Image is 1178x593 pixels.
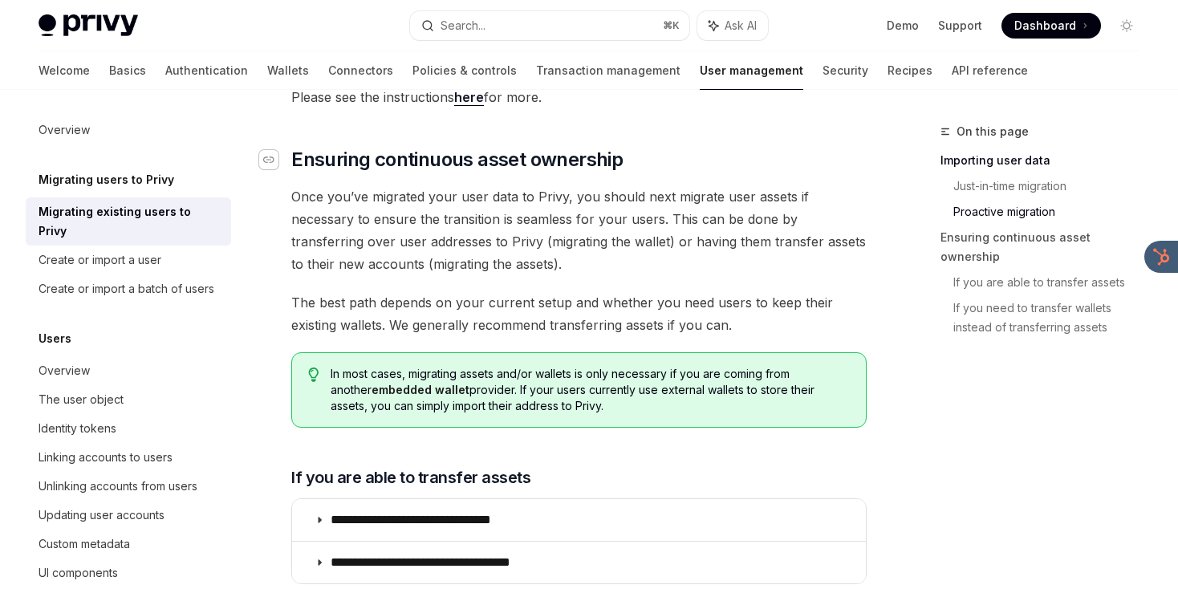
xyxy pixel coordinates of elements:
a: API reference [952,51,1028,90]
span: Ensuring continuous asset ownership [291,147,623,173]
div: Migrating existing users to Privy [39,202,221,241]
span: Ask AI [725,18,757,34]
a: Unlinking accounts from users [26,472,231,501]
button: Search...⌘K [410,11,690,40]
a: Basics [109,51,146,90]
h5: Users [39,329,71,348]
div: The user object [39,390,124,409]
span: On this page [957,122,1029,141]
a: Authentication [165,51,248,90]
a: Wallets [267,51,309,90]
a: here [454,89,484,106]
h5: Migrating users to Privy [39,170,174,189]
a: Connectors [328,51,393,90]
div: Custom metadata [39,534,130,554]
a: Ensuring continuous asset ownership [940,225,1152,270]
a: Transaction management [536,51,680,90]
span: Please see the instructions for more. [291,86,867,108]
a: User management [700,51,803,90]
button: Toggle dark mode [1114,13,1139,39]
span: Dashboard [1014,18,1076,34]
a: Identity tokens [26,414,231,443]
div: Overview [39,120,90,140]
div: Identity tokens [39,419,116,438]
strong: embedded wallet [372,383,469,396]
a: Overview [26,116,231,144]
a: Proactive migration [953,199,1152,225]
a: Demo [887,18,919,34]
span: The best path depends on your current setup and whether you need users to keep their existing wal... [291,291,867,336]
a: Policies & controls [412,51,517,90]
a: Just-in-time migration [953,173,1152,199]
div: Create or import a batch of users [39,279,214,299]
a: Dashboard [1001,13,1101,39]
a: Migrating existing users to Privy [26,197,231,246]
a: UI components [26,558,231,587]
div: UI components [39,563,118,583]
button: Ask AI [697,11,768,40]
img: light logo [39,14,138,37]
div: Search... [441,16,485,35]
span: ⌘ K [663,19,680,32]
a: Importing user data [940,148,1152,173]
svg: Tip [308,368,319,382]
a: Linking accounts to users [26,443,231,472]
a: If you need to transfer wallets instead of transferring assets [953,295,1152,340]
a: Security [823,51,868,90]
a: Welcome [39,51,90,90]
a: Create or import a user [26,246,231,274]
a: Custom metadata [26,530,231,558]
div: Updating user accounts [39,506,165,525]
div: Unlinking accounts from users [39,477,197,496]
span: If you are able to transfer assets [291,466,530,489]
a: If you are able to transfer assets [953,270,1152,295]
span: In most cases, migrating assets and/or wallets is only necessary if you are coming from another p... [331,366,850,414]
div: Create or import a user [39,250,161,270]
span: Once you’ve migrated your user data to Privy, you should next migrate user assets if necessary to... [291,185,867,275]
div: Overview [39,361,90,380]
a: Navigate to header [259,147,291,173]
a: Create or import a batch of users [26,274,231,303]
a: Support [938,18,982,34]
div: Linking accounts to users [39,448,173,467]
a: Updating user accounts [26,501,231,530]
a: Recipes [888,51,932,90]
a: Overview [26,356,231,385]
a: The user object [26,385,231,414]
